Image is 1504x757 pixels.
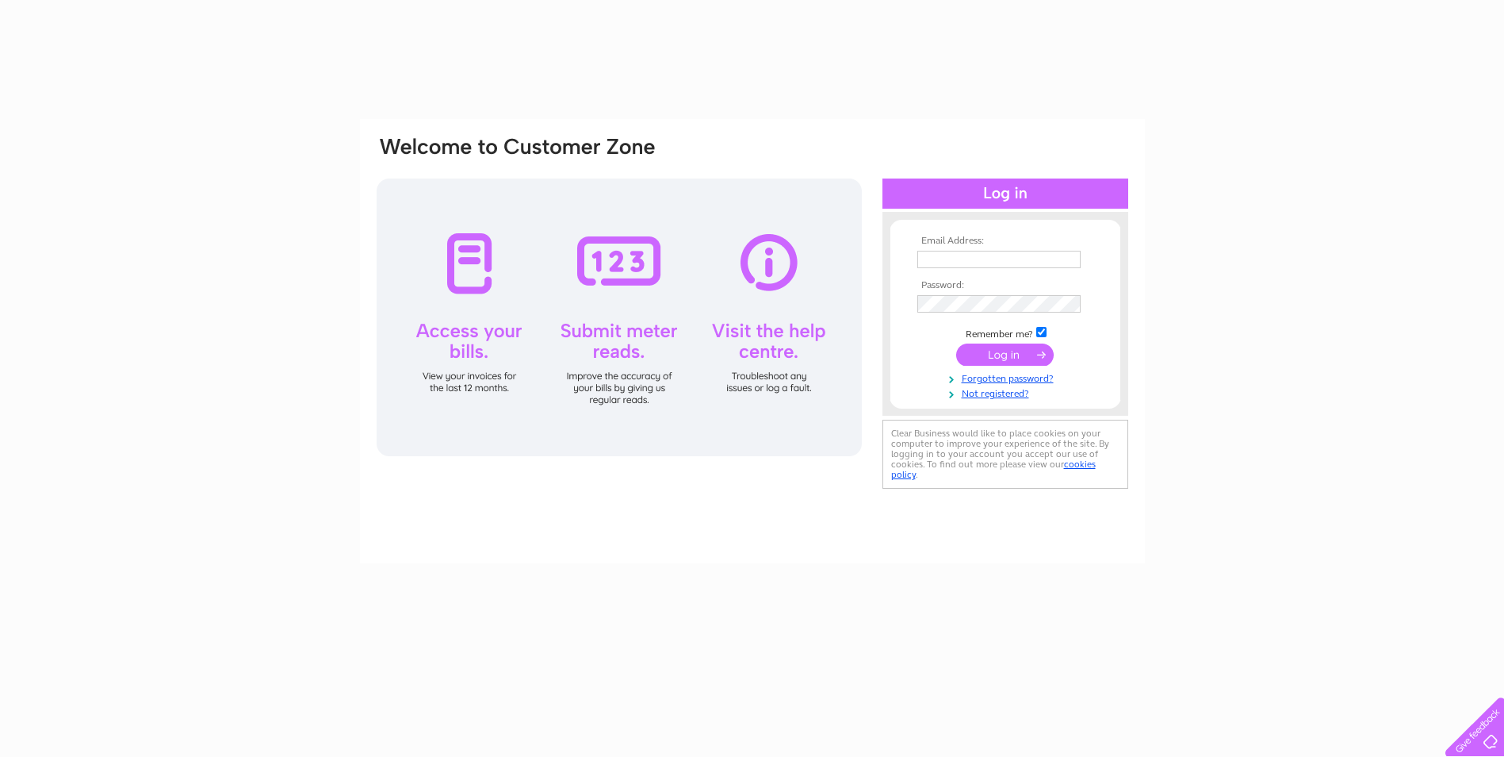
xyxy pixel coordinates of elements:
[956,344,1054,366] input: Submit
[913,325,1097,340] td: Remember me?
[917,370,1097,385] a: Forgotten password?
[882,420,1128,489] div: Clear Business would like to place cookies on your computer to improve your experience of the sit...
[913,236,1097,247] th: Email Address:
[917,385,1097,400] a: Not registered?
[913,280,1097,291] th: Password:
[891,459,1096,480] a: cookies policy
